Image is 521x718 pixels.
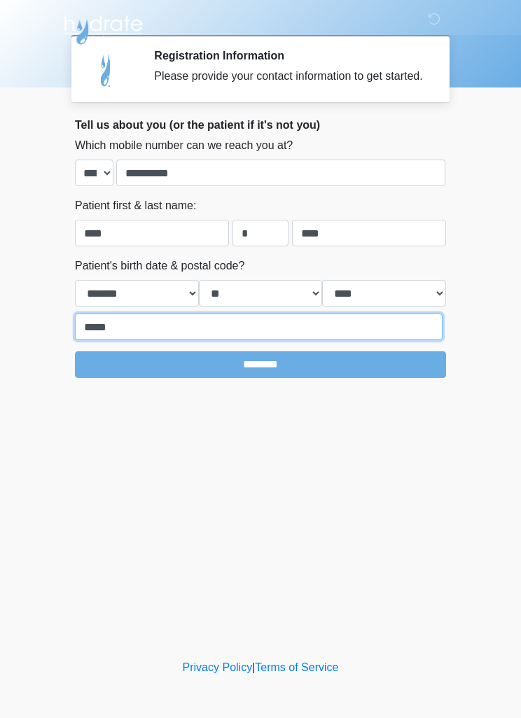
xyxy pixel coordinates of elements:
[75,258,244,274] label: Patient's birth date & postal code?
[252,661,255,673] a: |
[85,49,127,91] img: Agent Avatar
[154,68,425,85] div: Please provide your contact information to get started.
[255,661,338,673] a: Terms of Service
[75,118,446,132] h2: Tell us about you (or the patient if it's not you)
[183,661,253,673] a: Privacy Policy
[61,10,145,45] img: Hydrate IV Bar - Scottsdale Logo
[75,137,293,154] label: Which mobile number can we reach you at?
[75,197,196,214] label: Patient first & last name:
